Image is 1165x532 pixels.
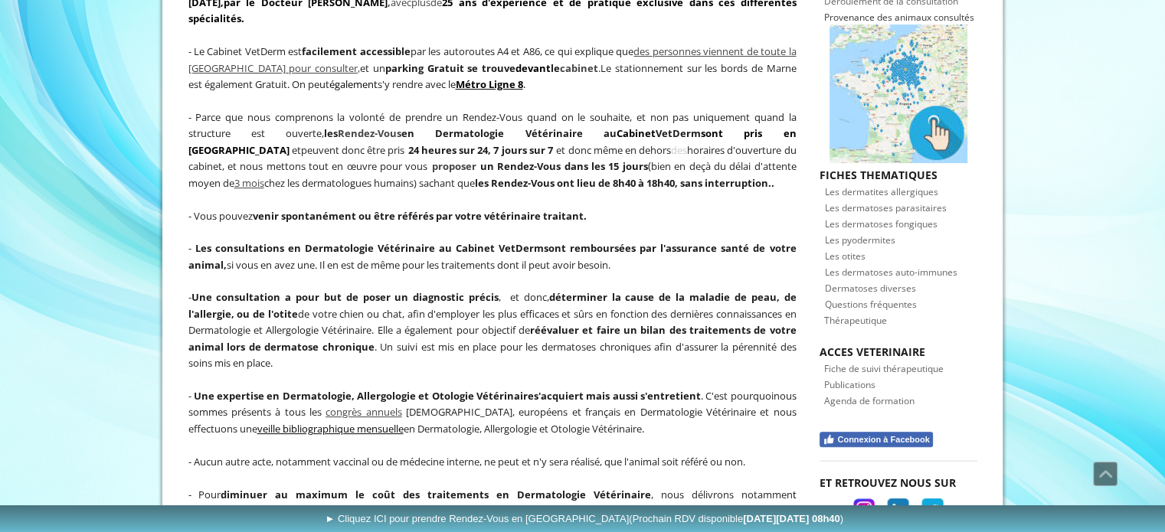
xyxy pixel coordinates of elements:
span: ) sachant que [414,176,774,190]
span: Agenda de formation [824,394,915,407]
span: - [188,241,191,255]
b: Les consultations en Dermatologie Vétérinaire au Cabinet VetDerm [195,241,544,255]
b: sont remboursées par l'assurance santé de votre animal, [188,241,797,272]
a: Les otites [825,248,866,263]
span: ► Cliquez ICI pour prendre Rendez-Vous en [GEOGRAPHIC_DATA] [325,513,843,524]
span: ou [384,126,397,140]
a: congrès annuels [326,405,401,419]
span: - , et donc, de votre chien ou chat, afin d'employer les plus efficaces et sûrs en fonction des d... [188,290,797,370]
span: - Aucun autre acte, notamment vaccinal ou de médecine interne, ne peut et n'y sera réalisé, que l... [188,455,745,468]
span: P [824,11,830,24]
strong: les Rendez-Vous ont lieu de 8h40 à 18h40, sans interruption.. [475,176,774,190]
a: Publications [824,377,875,391]
span: des animaux consultés [877,11,974,24]
a: 3 mois [234,176,264,190]
a: Les pyodermites [825,232,895,246]
b: s'acquiert mais aussi s'entretient [534,389,701,403]
a: Dermatoses diverses [825,280,916,295]
a: Défiler vers le haut [1093,462,1118,486]
a: Thérapeutique [824,312,887,327]
a: Fiche de suivi thérapeutique [824,361,944,375]
p: ( [188,109,797,191]
b: Vétérinaire [476,389,534,403]
a: Métro Ligne 8 [456,77,523,91]
span: parking Gratuit se trouve le [385,61,598,75]
a: Les dermatoses fongiques [825,216,938,230]
a: traitements en vrac [224,504,318,517]
span: - [188,389,191,403]
span: devant [515,61,551,75]
span: Rendez-V [338,126,384,140]
span: si vous en avez une. Il en est de même pour les traitements dont il peut avoir besoin. [227,258,610,272]
strong: un Rendez-Vous dans les 15 jours [480,159,648,173]
img: image.jpg [887,498,909,520]
span: sont pris en [GEOGRAPHIC_DATA] [188,126,797,157]
span: - Parce que nous comprenons la volonté de prendre un Rendez-Vous quand on le souhaite, et non pas... [188,110,797,141]
span: Les otites [825,250,866,263]
b: [DATE][DATE] 08h40 [743,513,840,524]
a: des personnes viennent de toute la [GEOGRAPHIC_DATA] pour consulter [188,44,797,75]
span: - Vous pouvez [188,209,587,223]
span: (Prochain RDV disponible ) [629,513,843,524]
span: des [671,143,687,157]
span: peuvent donc être pris [301,143,405,157]
span: Publications [824,378,875,391]
span: - Le Cabinet VetDerm est par les autoroutes A4 et A86, ce qui explique que et un Le stationnement... [188,44,797,91]
a: veille bibliographique mensuelle [257,422,404,436]
strong: déterminer la cause de la maladie de peau, de l'allergie, ou de l'otite [188,290,797,321]
strong: Une consultation a pour but de poser un diagnostic précis [191,290,499,304]
a: Questions fréquentes [825,296,917,311]
strong: les [324,126,401,140]
strong: ACCES VETERINAIRE [820,344,925,359]
span: Questions fréquentes [825,298,917,311]
a: Les dermatoses auto-immunes [825,264,957,279]
span: Les dermatoses fongiques [825,217,938,230]
span: Les dermatites allergiques [825,185,938,198]
span: . [456,77,525,91]
span: , [188,44,797,75]
span: . C'est pourquoi [701,389,774,403]
strong: réévaluer et faire un bilan des traitements de votre animal lors de dermatose chronique [188,323,797,354]
span: bien en deçà du délai d'attente moyen de chez les dermatologues humains [188,159,797,190]
span: Les dermatoses parasitaires [825,201,947,214]
a: Agenda de formation [824,393,915,407]
strong: ET RETROUVEZ NOUS SUR [820,475,956,490]
a: Les dermatoses parasitaires [825,200,947,214]
span: cabinet [560,61,598,75]
button: Connexion à Facebook [820,432,932,447]
img: image.jpg [853,498,875,520]
span: Les pyodermites [825,233,895,246]
span: en Dermatologie Vétérinaire au VetDerm [401,126,701,140]
span: . [598,61,600,75]
span: proposer [432,159,476,173]
a: rovenance [830,11,875,24]
span: également [329,77,378,91]
span: [DEMOGRAPHIC_DATA], européens et français en Dermatologie Vétérinaire et nous effectuons une en D... [188,405,797,436]
span: s [397,126,401,140]
span: Les dermatoses auto-immunes [825,266,957,279]
b: Une expertise en Dermatologie, Allergologie et Otologie [194,389,474,403]
strong: 24 heures sur 24, 7 jours sur 7 [408,143,553,157]
img: image.jpg [921,498,944,520]
strong: accessible [360,44,411,58]
strong: diminuer au maximum le coût des traitements en Dermatologie Vétérinaire [221,488,650,501]
span: Thérapeutique [824,314,887,327]
span: Fiche de suivi thérapeutique [824,362,944,375]
span: Dermatoses diverses [825,282,916,295]
span: Défiler vers le haut [1094,462,1117,485]
span: facilement [302,44,357,58]
a: Les dermatites allergiques [825,184,938,198]
strong: venir spontanément ou être référés par votre vétérinaire traitant. [253,209,587,223]
strong: FICHES THEMATIQUES [820,168,938,182]
span: et [292,143,301,157]
span: Cabinet [617,126,656,140]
